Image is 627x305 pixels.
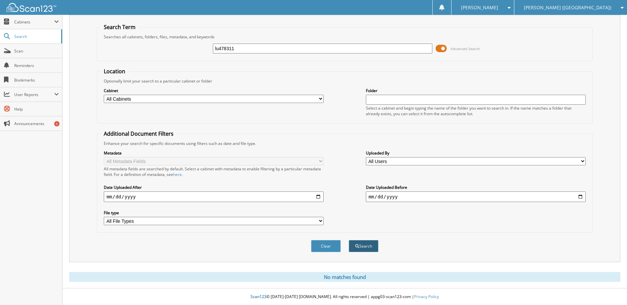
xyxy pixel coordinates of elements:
span: Reminders [14,63,59,68]
legend: Location [100,68,129,75]
button: Search [349,240,378,252]
div: All metadata fields are searched by default. Select a cabinet with metadata to enable filtering b... [104,166,324,177]
div: Searches all cabinets, folders, files, metadata, and keywords [100,34,589,40]
span: [PERSON_NAME] ([GEOGRAPHIC_DATA]) [524,6,611,10]
div: Enhance your search for specific documents using filters such as date and file type. [100,141,589,146]
label: Metadata [104,150,324,156]
div: Select a cabinet and begin typing the name of the folder you want to search in. If the name match... [366,105,586,117]
span: Search [14,34,58,39]
label: Folder [366,88,586,93]
label: Date Uploaded After [104,185,324,190]
div: No matches found [69,272,620,282]
a: Privacy Policy [414,294,439,299]
span: Cabinets [14,19,54,25]
span: Help [14,106,59,112]
label: File type [104,210,324,216]
legend: Search Term [100,23,139,31]
span: Scan [14,48,59,54]
div: Optionally limit your search to a particular cabinet or folder [100,78,589,84]
span: Announcements [14,121,59,126]
span: Scan123 [251,294,266,299]
div: © [DATE]-[DATE] [DOMAIN_NAME]. All rights reserved | appg03-scan123-com | [62,289,627,305]
input: end [366,191,586,202]
label: Date Uploaded Before [366,185,586,190]
span: [PERSON_NAME] [461,6,498,10]
span: Advanced Search [451,46,480,51]
button: Clear [311,240,341,252]
span: Bookmarks [14,77,59,83]
input: start [104,191,324,202]
span: User Reports [14,92,54,97]
label: Cabinet [104,88,324,93]
legend: Additional Document Filters [100,130,177,137]
div: 5 [54,121,59,126]
a: here [173,172,182,177]
label: Uploaded By [366,150,586,156]
img: scan123-logo-white.svg [7,3,56,12]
